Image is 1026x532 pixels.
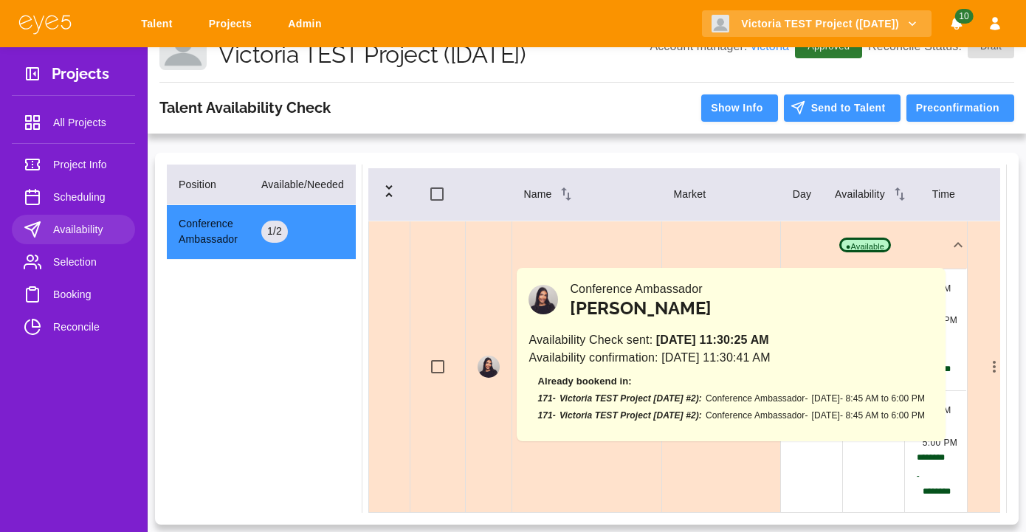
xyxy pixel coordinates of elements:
[661,167,780,221] th: Market
[812,392,925,405] p: [DATE] - 8:45 AM to 6:00 PM
[12,312,135,342] a: Reconcile
[570,280,712,298] h6: Conference Ambassador
[917,436,963,451] span: 5:00 PM
[12,247,135,277] a: Selection
[906,94,1014,122] button: Preconfirmation
[218,41,650,69] h1: Victoria TEST Project ([DATE])
[529,331,934,367] p: Availability Check sent: Availability confirmation: [DATE] 11:30:41 AM
[131,10,187,38] a: Talent
[812,409,925,422] p: [DATE] - 8:45 AM to 6:00 PM
[523,185,650,203] div: Name
[12,182,135,212] a: Scheduling
[702,10,932,38] button: Victoria TEST Project ([DATE])
[52,65,109,88] h3: Projects
[706,409,808,422] p: Conference Ambassador -
[53,286,123,303] span: Booking
[53,253,123,271] span: Selection
[570,298,712,319] h5: [PERSON_NAME]
[781,221,966,269] div: ●Available
[917,471,920,481] span: -
[537,374,925,389] p: Already bookend in:
[954,9,973,24] span: 10
[53,221,123,238] span: Availability
[278,10,337,38] a: Admin
[53,114,123,131] span: All Projects
[53,156,123,173] span: Project Info
[261,221,288,243] div: 1 / 2
[943,10,970,38] button: Notifications
[537,409,555,422] p: 171 -
[784,94,901,122] button: Send to Talent
[839,238,891,252] p: ● Available
[167,165,249,205] th: Position
[249,165,356,205] th: Available/Needed
[920,167,967,221] th: Time
[478,356,500,378] img: profile_picture
[53,318,123,336] span: Reconcile
[781,167,823,221] th: Day
[12,280,135,309] a: Booking
[12,108,135,137] a: All Projects
[560,392,702,405] p: Victoria TEST Project [DATE] #2) :
[18,13,72,35] img: eye5
[701,94,777,122] button: Show Info
[835,185,909,203] div: Availability
[167,204,249,260] td: Conference Ambassador
[656,334,769,346] span: [DATE] 11:30:25 AM
[53,188,123,206] span: Scheduling
[159,99,331,117] h3: Talent Availability Check
[12,150,135,179] a: Project Info
[712,15,729,32] img: Client logo
[12,215,135,244] a: Availability
[537,392,555,405] p: 171 -
[199,10,266,38] a: Projects
[529,285,558,314] img: Victoria Giarraffa
[560,409,702,422] p: Victoria TEST Project [DATE] #2) :
[706,392,808,405] p: Conference Ambassador -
